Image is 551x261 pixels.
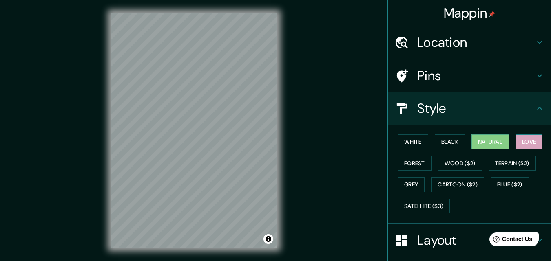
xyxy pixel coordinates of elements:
[398,156,432,171] button: Forest
[431,177,484,192] button: Cartoon ($2)
[516,134,542,149] button: Love
[471,134,509,149] button: Natural
[388,59,551,92] div: Pins
[444,5,496,21] h4: Mappin
[491,177,529,192] button: Blue ($2)
[388,224,551,257] div: Layout
[388,26,551,59] div: Location
[388,92,551,125] div: Style
[438,156,482,171] button: Wood ($2)
[417,34,535,50] h4: Location
[398,134,428,149] button: White
[417,232,535,248] h4: Layout
[489,11,495,18] img: pin-icon.png
[398,177,425,192] button: Grey
[111,13,277,248] canvas: Map
[417,100,535,116] h4: Style
[398,199,450,214] button: Satellite ($3)
[417,68,535,84] h4: Pins
[435,134,465,149] button: Black
[263,234,273,244] button: Toggle attribution
[478,229,542,252] iframe: Help widget launcher
[489,156,536,171] button: Terrain ($2)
